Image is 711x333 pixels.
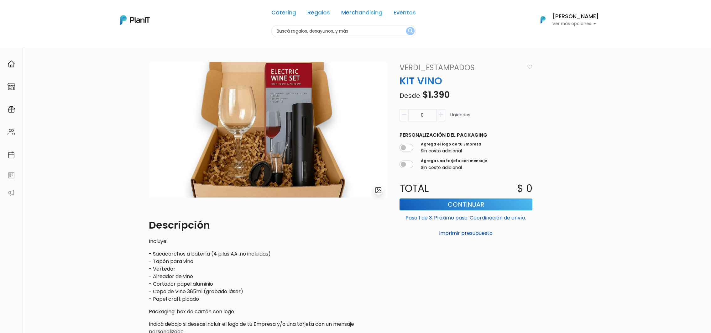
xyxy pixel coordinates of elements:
img: gallery-light [375,187,382,194]
img: search_button-432b6d5273f82d61273b3651a40e1bd1b912527efae98b1b7a1b2c0702e16a8d.svg [408,28,413,34]
p: Sin costo adicional [421,148,481,154]
p: Ver más opciones [552,22,599,26]
button: Continuar [400,198,532,210]
p: - Sacacorchos a batería (4 pilas AA ,no incluidas) - Tapón para vino - Vertedor - Aireador de vin... [149,250,387,303]
p: Descripción [149,218,387,233]
p: Personalización del packaging [400,131,532,139]
img: PlanIt Logo [120,15,150,25]
input: Buscá regalos, desayunos, y más [271,25,416,37]
img: feedback-78b5a0c8f98aac82b08bfc38622c3050aee476f2c9584af64705fc4e61158814.svg [8,172,15,179]
img: home-e721727adea9d79c4d83392d1f703f7f8bce08238fde08b1acbfd93340b81755.svg [8,60,15,68]
img: partners-52edf745621dab592f3b2c58e3bca9d71375a7ef29c3b500c9f145b62cc070d4.svg [8,189,15,197]
a: Merchandising [341,10,382,18]
p: Incluye: [149,238,387,245]
h6: [PERSON_NAME] [552,14,599,19]
a: Catering [271,10,296,18]
label: Agrega el logo de tu Empresa [421,141,481,147]
img: heart_icon [527,65,532,69]
a: VERDI_ESTAMPADOS [396,62,525,73]
p: Unidades [450,112,470,124]
img: marketplace-4ceaa7011d94191e9ded77b95e3339b90024bf715f7c57f8cf31f2d8c509eaba.svg [8,83,15,90]
img: PlanIt Logo [536,13,550,27]
img: calendar-87d922413cdce8b2cf7b7f5f62616a5cf9e4887200fb71536465627b3292af00.svg [8,151,15,159]
p: Sin costo adicional [421,164,487,171]
a: Eventos [394,10,416,18]
img: people-662611757002400ad9ed0e3c099ab2801c6687ba6c219adb57efc949bc21e19d.svg [8,128,15,136]
p: Packaging: box de cartón con logo [149,308,387,315]
span: $1.390 [422,89,450,101]
img: campaigns-02234683943229c281be62815700db0a1741e53638e28bf9629b52c665b00959.svg [8,106,15,113]
span: Desde [400,91,420,100]
p: $ 0 [517,181,532,196]
button: Imprimir presupuesto [400,228,532,239]
a: Regalos [307,10,330,18]
p: Paso 1 de 3. Próximo paso: Coordinación de envío. [400,212,532,222]
button: PlanIt Logo [PERSON_NAME] Ver más opciones [532,12,599,28]
p: Total [396,181,466,196]
img: 2000___2000-Photoroom_-_2025-06-23T095012.906.jpg [149,62,387,198]
p: KIT VINO [396,73,536,88]
label: Agrega una tarjeta con mensaje [421,158,487,164]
